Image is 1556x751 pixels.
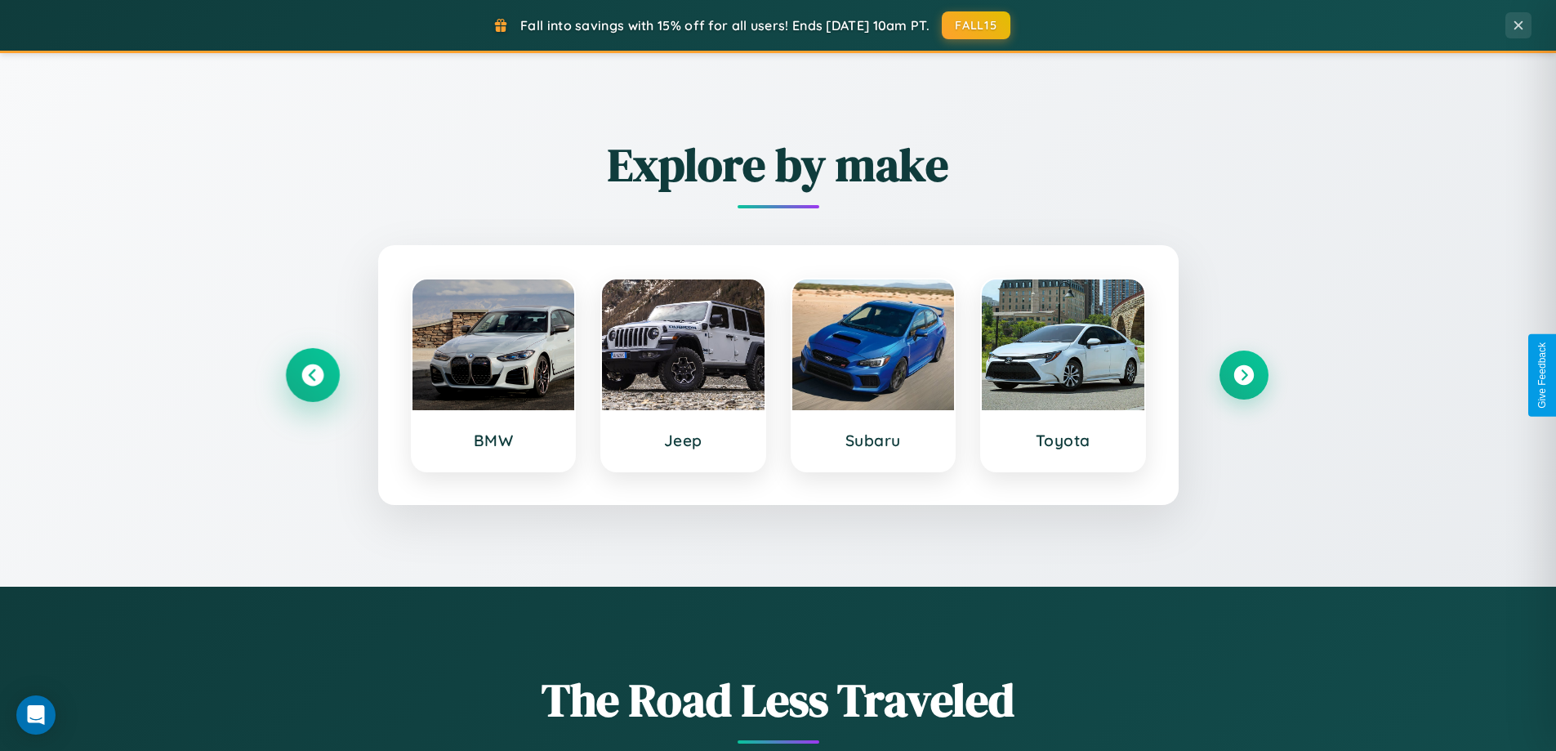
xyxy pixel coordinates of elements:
[1536,342,1548,409] div: Give Feedback
[288,668,1268,731] h1: The Road Less Traveled
[16,695,56,735] div: Open Intercom Messenger
[429,431,559,450] h3: BMW
[520,17,930,34] span: Fall into savings with 15% off for all users! Ends [DATE] 10am PT.
[998,431,1128,450] h3: Toyota
[809,431,939,450] h3: Subaru
[942,11,1010,39] button: FALL15
[618,431,748,450] h3: Jeep
[288,133,1268,196] h2: Explore by make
